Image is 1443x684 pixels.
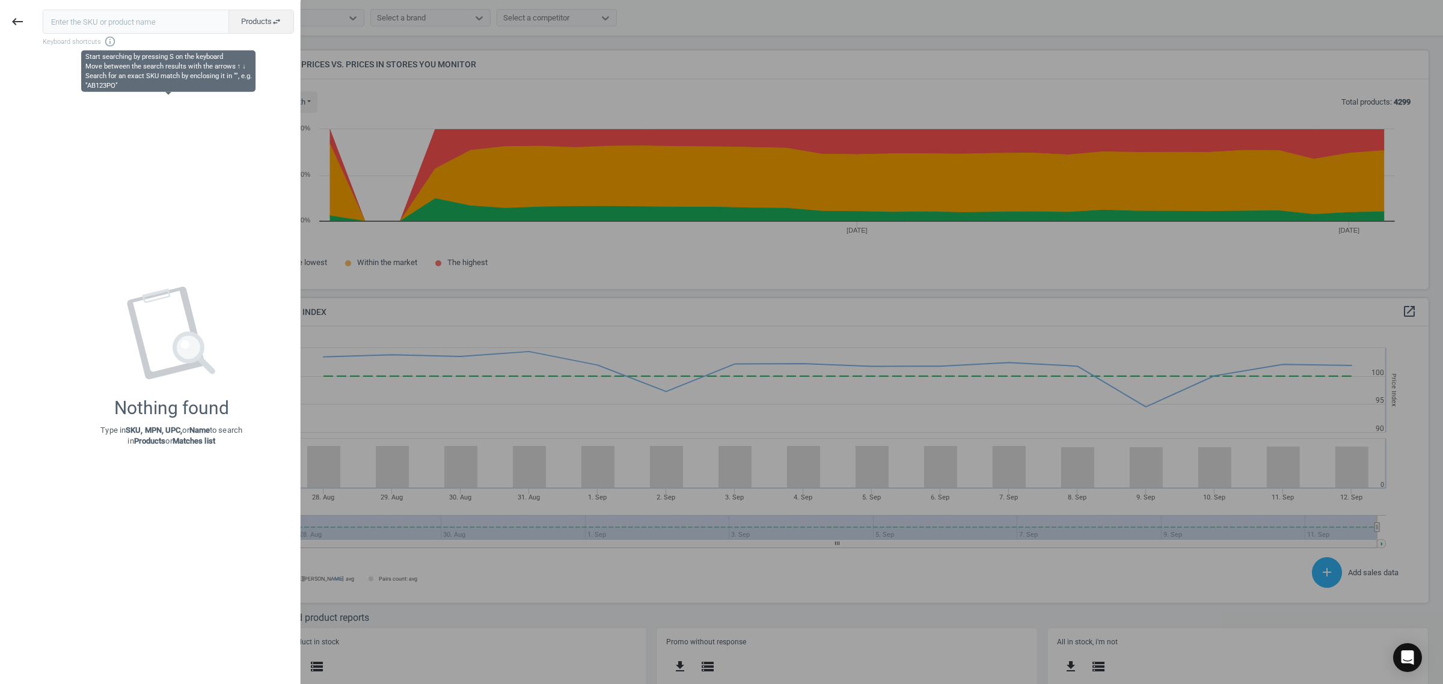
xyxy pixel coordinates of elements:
strong: Name [189,426,210,435]
i: info_outline [104,35,116,47]
input: Enter the SKU or product name [43,10,229,34]
div: Open Intercom Messenger [1393,643,1422,672]
strong: Products [134,436,166,445]
strong: Matches list [173,436,215,445]
span: Keyboard shortcuts [43,35,294,47]
button: keyboard_backspace [4,8,31,36]
span: Products [241,16,281,27]
strong: SKU, MPN, UPC, [126,426,182,435]
i: keyboard_backspace [10,14,25,29]
i: swap_horiz [272,17,281,26]
div: Nothing found [114,397,229,419]
p: Type in or to search in or [100,425,242,447]
button: Productsswap_horiz [228,10,294,34]
div: Start searching by pressing S on the keyboard Move between the search results with the arrows ↑ ↓... [85,52,252,90]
